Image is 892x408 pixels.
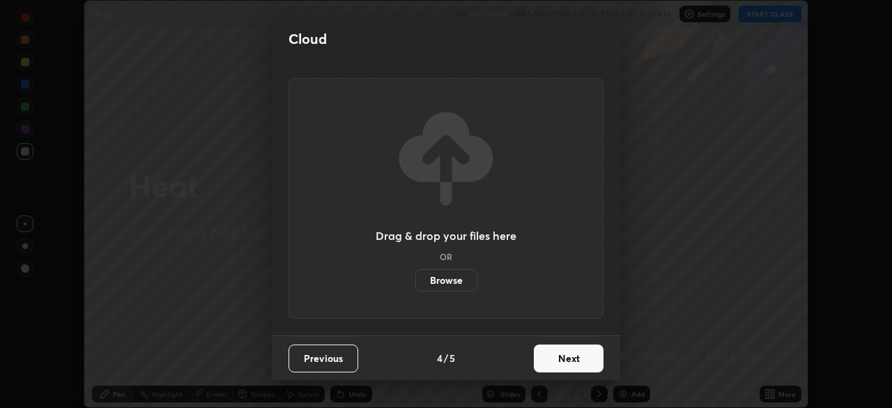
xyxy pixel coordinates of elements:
[440,252,452,261] h5: OR
[444,351,448,365] h4: /
[289,345,358,372] button: Previous
[376,230,516,241] h3: Drag & drop your files here
[289,30,327,48] h2: Cloud
[437,351,443,365] h4: 4
[534,345,603,372] button: Next
[449,351,455,365] h4: 5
